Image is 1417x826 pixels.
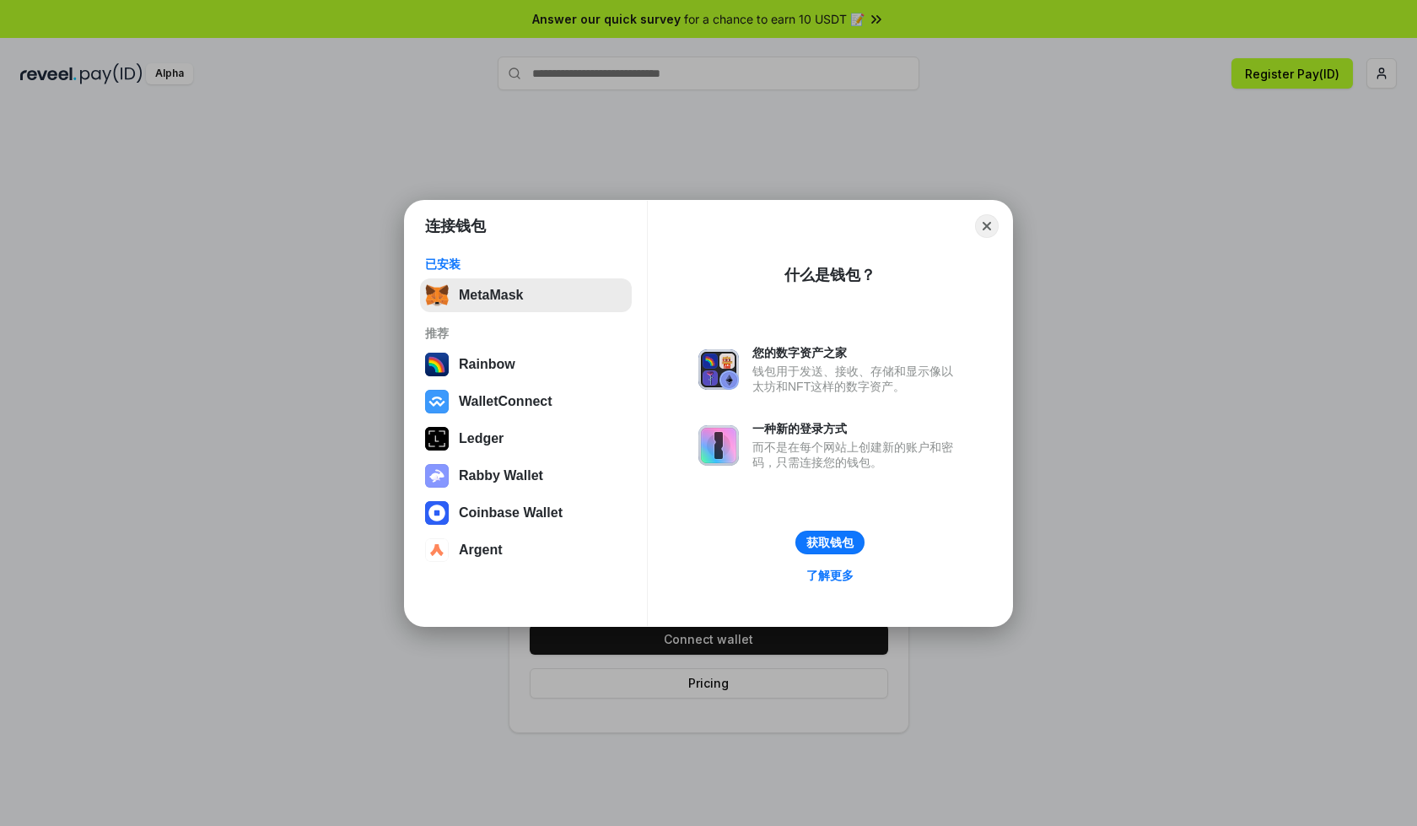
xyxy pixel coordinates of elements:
[425,326,627,341] div: 推荐
[420,278,632,312] button: MetaMask
[975,214,999,238] button: Close
[752,421,962,436] div: 一种新的登录方式
[420,385,632,418] button: WalletConnect
[806,568,854,583] div: 了解更多
[425,427,449,451] img: svg+xml,%3Csvg%20xmlns%3D%22http%3A%2F%2Fwww.w3.org%2F2000%2Fsvg%22%20width%3D%2228%22%20height%3...
[425,283,449,307] img: svg+xml,%3Csvg%20fill%3D%22none%22%20height%3D%2233%22%20viewBox%3D%220%200%2035%2033%22%20width%...
[425,501,449,525] img: svg+xml,%3Csvg%20width%3D%2228%22%20height%3D%2228%22%20viewBox%3D%220%200%2028%2028%22%20fill%3D...
[698,425,739,466] img: svg+xml,%3Csvg%20xmlns%3D%22http%3A%2F%2Fwww.w3.org%2F2000%2Fsvg%22%20fill%3D%22none%22%20viewBox...
[752,364,962,394] div: 钱包用于发送、接收、存储和显示像以太坊和NFT这样的数字资产。
[698,349,739,390] img: svg+xml,%3Csvg%20xmlns%3D%22http%3A%2F%2Fwww.w3.org%2F2000%2Fsvg%22%20fill%3D%22none%22%20viewBox...
[459,543,503,558] div: Argent
[420,533,632,567] button: Argent
[806,535,854,550] div: 获取钱包
[459,288,523,303] div: MetaMask
[425,216,486,236] h1: 连接钱包
[459,357,515,372] div: Rainbow
[795,531,865,554] button: 获取钱包
[425,256,627,272] div: 已安装
[425,353,449,376] img: svg+xml,%3Csvg%20width%3D%22120%22%20height%3D%22120%22%20viewBox%3D%220%200%20120%20120%22%20fil...
[420,496,632,530] button: Coinbase Wallet
[420,348,632,381] button: Rainbow
[420,422,632,456] button: Ledger
[784,265,876,285] div: 什么是钱包？
[459,431,504,446] div: Ledger
[425,538,449,562] img: svg+xml,%3Csvg%20width%3D%2228%22%20height%3D%2228%22%20viewBox%3D%220%200%2028%2028%22%20fill%3D...
[459,468,543,483] div: Rabby Wallet
[752,345,962,360] div: 您的数字资产之家
[459,505,563,521] div: Coinbase Wallet
[459,394,552,409] div: WalletConnect
[752,440,962,470] div: 而不是在每个网站上创建新的账户和密码，只需连接您的钱包。
[420,459,632,493] button: Rabby Wallet
[425,464,449,488] img: svg+xml,%3Csvg%20xmlns%3D%22http%3A%2F%2Fwww.w3.org%2F2000%2Fsvg%22%20fill%3D%22none%22%20viewBox...
[796,564,864,586] a: 了解更多
[425,390,449,413] img: svg+xml,%3Csvg%20width%3D%2228%22%20height%3D%2228%22%20viewBox%3D%220%200%2028%2028%22%20fill%3D...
